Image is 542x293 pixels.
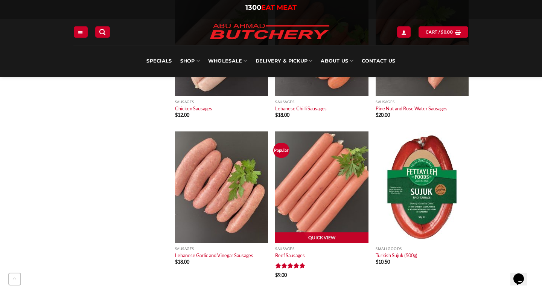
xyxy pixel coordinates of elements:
[256,45,313,77] a: Delivery & Pickup
[275,232,368,244] a: Quick View
[376,247,469,251] p: Smallgoods
[510,263,534,285] iframe: chat widget
[419,26,468,37] a: View cart
[275,262,306,270] div: Rated 5 out of 5
[175,131,268,243] img: Lebanese Garlic and Vinegar Sausages
[95,26,110,37] a: Search
[397,26,411,37] a: Login
[275,252,305,258] a: Beef Sausages
[175,105,212,111] a: Chicken Sausages
[275,100,368,104] p: Sausages
[275,262,306,272] span: Rated out of 5
[275,247,368,251] p: Sausages
[376,100,469,104] p: Sausages
[362,45,396,77] a: Contact Us
[275,105,327,111] a: Lebanese Chilli Sausages
[175,259,178,265] span: $
[376,252,417,258] a: Turkish Sujuk (500g)
[245,3,261,12] span: 1300
[245,3,297,12] a: 1300EAT MEAT
[180,45,200,77] a: SHOP
[441,29,453,34] bdi: 0.00
[175,259,189,265] bdi: 18.00
[8,273,21,285] button: Go to top
[175,247,268,251] p: Sausages
[74,26,87,37] a: Menu
[441,29,443,35] span: $
[175,112,189,118] bdi: 12.00
[376,112,378,118] span: $
[275,112,289,118] bdi: 18.00
[208,45,247,77] a: Wholesale
[261,3,297,12] span: EAT MEAT
[275,272,287,278] bdi: 9.00
[376,112,390,118] bdi: 20.00
[204,19,335,45] img: Abu Ahmad Butchery
[175,112,178,118] span: $
[175,100,268,104] p: Sausages
[376,105,448,111] a: Pine Nut and Rose Water Sausages
[275,131,368,243] img: Beef Sausages
[146,45,172,77] a: Specials
[275,112,278,118] span: $
[175,252,253,258] a: Lebanese Garlic and Vinegar Sausages
[376,259,390,265] bdi: 10.50
[321,45,353,77] a: About Us
[275,272,278,278] span: $
[376,259,378,265] span: $
[426,29,453,35] span: Cart /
